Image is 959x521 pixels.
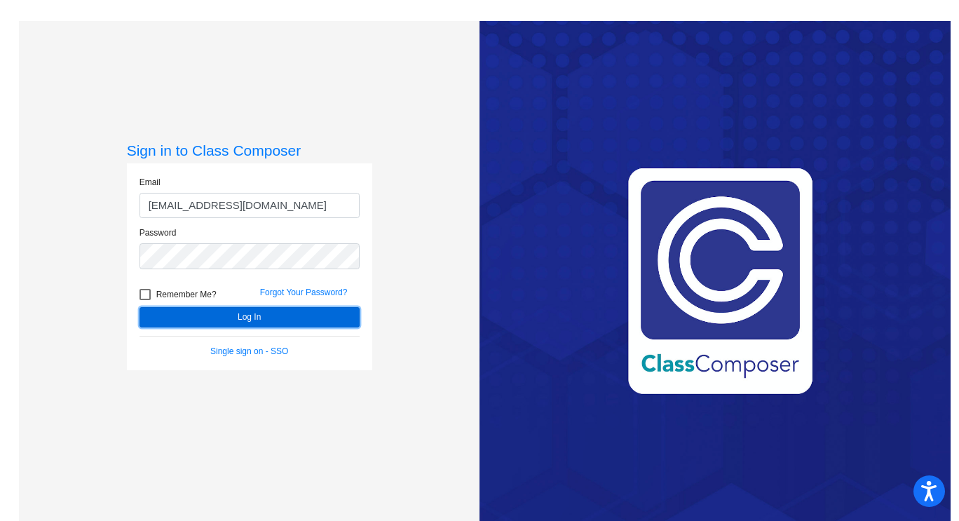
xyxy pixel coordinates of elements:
a: Forgot Your Password? [260,287,348,297]
a: Single sign on - SSO [210,346,288,356]
label: Password [140,226,177,239]
button: Log In [140,307,360,327]
span: Remember Me? [156,286,217,303]
label: Email [140,176,161,189]
h3: Sign in to Class Composer [127,142,372,159]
